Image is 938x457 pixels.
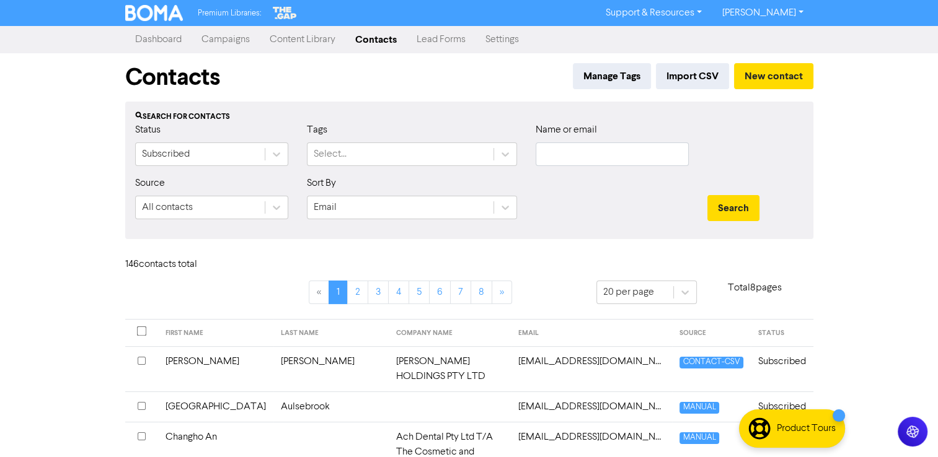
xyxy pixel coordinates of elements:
div: Search for contacts [135,111,803,123]
button: New contact [734,63,813,89]
div: All contacts [142,200,193,215]
label: Tags [307,123,327,137]
td: [PERSON_NAME] [273,346,389,391]
th: COMPANY NAME [389,320,511,347]
h6: 146 contact s total [125,259,224,271]
a: Content Library [260,27,345,52]
label: Source [135,176,165,191]
span: Premium Libraries: [198,9,261,17]
a: Page 5 [409,281,430,304]
h1: Contacts [125,63,220,92]
span: MANUAL [679,432,719,444]
label: Status [135,123,161,137]
td: [PERSON_NAME] [158,346,273,391]
a: Page 6 [429,281,451,304]
iframe: Chat Widget [876,398,938,457]
a: Page 4 [388,281,409,304]
td: accounts@sctimber.com.au [511,391,672,422]
td: Subscribed [751,391,813,422]
a: Settings [476,27,529,52]
a: Contacts [345,27,407,52]
th: STATUS [751,320,813,347]
a: Page 7 [450,281,471,304]
button: Manage Tags [573,63,651,89]
a: Page 2 [347,281,368,304]
a: Dashboard [125,27,192,52]
label: Sort By [307,176,336,191]
a: » [492,281,512,304]
a: Page 1 is your current page [329,281,348,304]
td: accounts@alisonearl.com [511,346,672,391]
td: Aulsebrook [273,391,389,422]
img: BOMA Logo [125,5,184,21]
img: The Gap [271,5,298,21]
span: CONTACT-CSV [679,357,743,368]
a: Lead Forms [407,27,476,52]
div: Email [314,200,337,215]
th: FIRST NAME [158,320,273,347]
td: [GEOGRAPHIC_DATA] [158,391,273,422]
a: Campaigns [192,27,260,52]
span: MANUAL [679,402,719,414]
div: 20 per page [603,285,654,300]
a: Page 3 [368,281,389,304]
td: [PERSON_NAME] HOLDINGS PTY LTD [389,346,511,391]
th: SOURCE [672,320,750,347]
th: LAST NAME [273,320,389,347]
p: Total 8 pages [697,281,813,295]
a: Page 8 [471,281,492,304]
div: Select... [314,147,347,162]
a: [PERSON_NAME] [712,3,813,23]
button: Import CSV [656,63,729,89]
button: Search [707,195,759,221]
a: Support & Resources [596,3,712,23]
label: Name or email [536,123,597,137]
div: Subscribed [142,147,190,162]
th: EMAIL [511,320,672,347]
td: Subscribed [751,346,813,391]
